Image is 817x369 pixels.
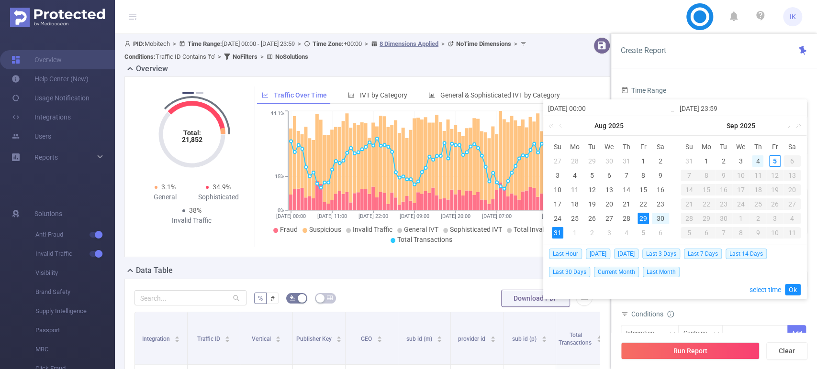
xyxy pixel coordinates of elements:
[718,155,729,167] div: 2
[362,40,371,47] span: >
[635,211,652,226] td: August 29, 2025
[607,116,625,135] a: 2025
[652,142,669,151] span: Sa
[766,170,783,181] div: 12
[549,267,590,277] span: Last 30 Days
[783,155,801,167] div: 6
[35,321,115,340] span: Passport
[749,184,766,195] div: 18
[621,342,760,359] button: Run Report
[35,244,115,263] span: Invalid Traffic
[566,211,583,226] td: August 25, 2025
[698,140,715,154] th: Mon
[569,155,581,167] div: 28
[566,154,583,168] td: July 28, 2025
[35,225,115,244] span: Anti-Fraud
[684,249,722,259] span: Last 7 Days
[652,140,669,154] th: Sat
[549,183,566,197] td: August 10, 2025
[566,142,583,151] span: Mo
[257,53,267,60] span: >
[621,87,666,94] span: Time Range
[698,198,715,210] div: 22
[215,53,224,60] span: >
[566,168,583,183] td: August 4, 2025
[715,170,732,181] div: 9
[583,142,601,151] span: Tu
[569,184,581,195] div: 11
[715,197,732,211] td: September 23, 2025
[552,213,563,224] div: 24
[783,211,801,226] td: October 4, 2025
[290,295,295,301] i: icon: bg-colors
[397,236,452,243] span: Total Transactions
[715,154,732,168] td: September 2, 2025
[317,213,347,219] tspan: [DATE] 11:00
[124,40,529,60] span: Mobitech [DATE] 00:00 - [DATE] 23:59 +00:00
[791,116,803,135] a: Next year (Control + right)
[732,197,750,211] td: September 24, 2025
[715,226,732,240] td: October 7, 2025
[766,197,783,211] td: September 26, 2025
[732,183,750,197] td: September 17, 2025
[275,174,284,180] tspan: 15%
[698,227,715,239] div: 6
[655,155,666,167] div: 2
[280,226,298,233] span: Fraud
[766,183,783,197] td: September 19, 2025
[348,92,355,98] i: icon: bar-chart
[638,155,649,167] div: 1
[181,136,202,143] tspan: 21,852
[11,108,71,127] a: Integrations
[601,183,618,197] td: August 13, 2025
[766,140,783,154] th: Fri
[170,40,179,47] span: >
[681,183,698,197] td: September 14, 2025
[569,198,581,210] div: 18
[732,184,750,195] div: 17
[652,211,669,226] td: August 30, 2025
[783,140,801,154] th: Sat
[790,7,796,26] span: IK
[35,282,115,302] span: Brand Safety
[603,155,615,167] div: 30
[583,211,601,226] td: August 26, 2025
[783,198,801,210] div: 27
[681,154,698,168] td: August 31, 2025
[276,213,306,219] tspan: [DATE] 00:00
[655,227,666,239] div: 6
[603,184,615,195] div: 13
[165,216,219,226] div: Invalid Traffic
[652,197,669,211] td: August 23, 2025
[698,197,715,211] td: September 22, 2025
[638,170,649,181] div: 8
[11,88,90,108] a: Usage Notification
[698,184,715,195] div: 15
[34,204,62,223] span: Solutions
[569,227,581,239] div: 1
[749,227,766,239] div: 9
[681,168,698,183] td: September 7, 2025
[583,197,601,211] td: August 19, 2025
[726,249,767,259] span: Last 14 Days
[620,227,632,239] div: 4
[715,213,732,224] div: 30
[188,40,222,47] b: Time Range:
[783,184,801,195] div: 20
[715,168,732,183] td: September 9, 2025
[766,342,807,359] button: Clear
[766,226,783,240] td: October 10, 2025
[715,198,732,210] div: 23
[749,183,766,197] td: September 18, 2025
[749,142,766,151] span: Th
[784,116,793,135] a: Next month (PageDown)
[549,154,566,168] td: July 27, 2025
[621,46,666,55] span: Create Report
[769,155,781,167] div: 5
[766,198,783,210] div: 26
[617,142,635,151] span: Th
[353,226,392,233] span: Invalid Traffic
[569,213,581,224] div: 25
[681,227,698,239] div: 5
[511,40,520,47] span: >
